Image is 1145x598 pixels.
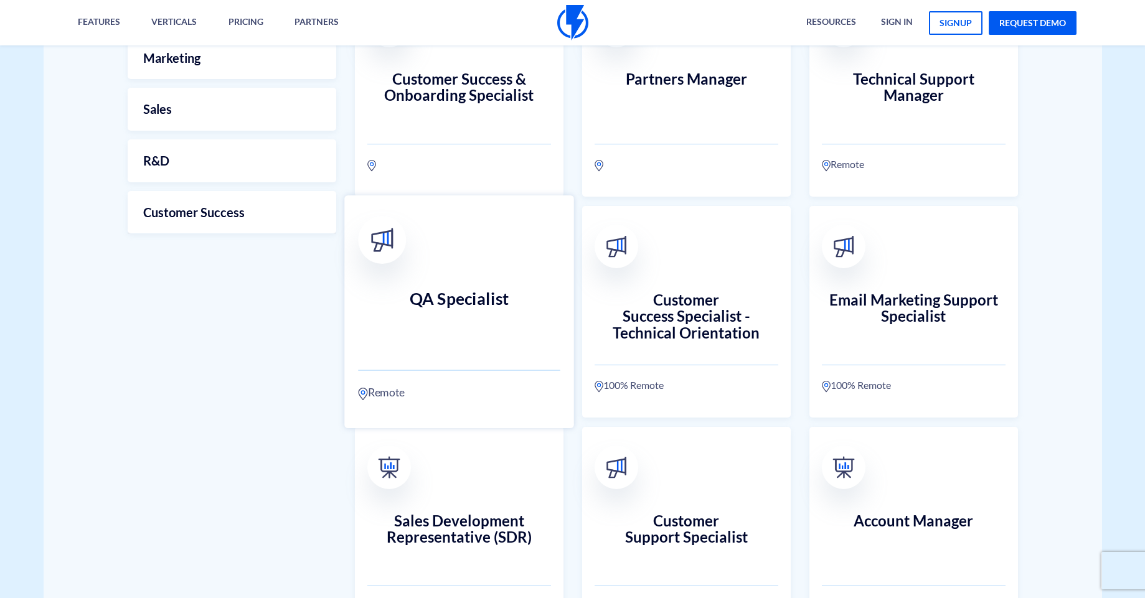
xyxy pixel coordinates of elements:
[595,380,603,393] img: location.svg
[822,380,831,393] img: location.svg
[358,290,560,345] h3: QA Specialist
[128,139,336,182] a: R&D
[831,157,864,172] span: Remote
[595,513,778,563] h3: Customer Support Specialist
[605,236,627,258] img: broadcast.svg
[370,228,394,253] img: broadcast.svg
[367,385,404,401] span: Remote
[378,457,400,479] img: 03-1.png
[367,159,376,172] img: location.svg
[595,292,778,342] h3: Customer Success Specialist - Technical Orientation
[809,206,1018,418] a: Email Marketing Support Specialist 100% Remote
[822,513,1006,563] h3: Account Manager
[822,71,1006,121] h3: Technical Support Manager
[128,88,336,131] a: Sales
[603,378,664,393] span: 100% Remote
[832,236,854,258] img: broadcast.svg
[595,71,778,121] h3: Partners Manager
[989,11,1077,35] a: request demo
[582,206,791,418] a: Customer Success Specialist - Technical Orientation 100% Remote
[128,191,336,234] a: Customer Success
[367,71,551,121] h3: Customer Success & Onboarding Specialist
[344,195,574,428] a: QA Specialist Remote
[832,457,854,479] img: 03-1.png
[595,159,603,172] img: location.svg
[128,37,336,80] a: Marketing
[831,378,891,393] span: 100% Remote
[605,457,627,479] img: broadcast.svg
[929,11,982,35] a: signup
[358,387,367,401] img: location.svg
[367,513,551,563] h3: Sales Development Representative (SDR)
[822,159,831,172] img: location.svg
[822,292,1006,342] h3: Email Marketing Support Specialist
